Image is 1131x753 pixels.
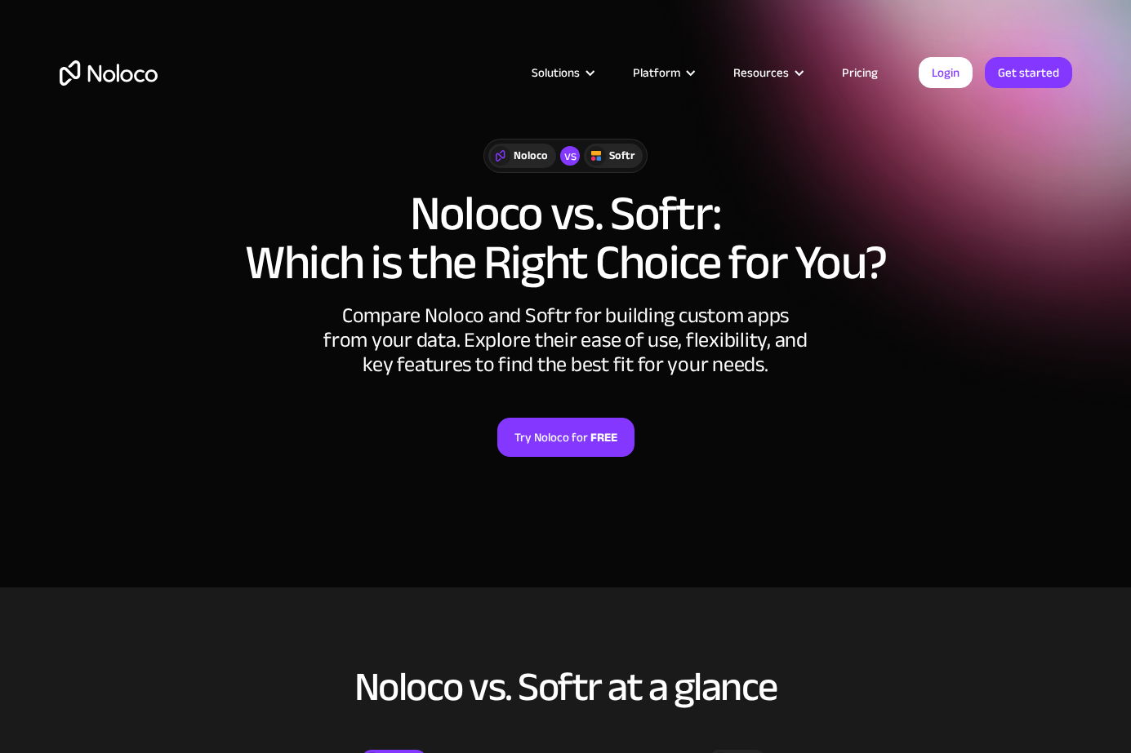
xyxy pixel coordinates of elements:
h2: Noloco vs. Softr at a glance [60,665,1072,709]
h1: Noloco vs. Softr: Which is the Right Choice for You? [60,189,1072,287]
div: Platform [612,62,713,83]
div: Noloco [514,147,548,165]
div: Resources [733,62,789,83]
a: Pricing [822,62,898,83]
a: Login [919,57,973,88]
div: Solutions [511,62,612,83]
div: vs [560,146,580,166]
a: Get started [985,57,1072,88]
a: Try Noloco forFREE [497,418,635,457]
a: home [60,60,158,86]
div: Platform [633,62,680,83]
div: Compare Noloco and Softr for building custom apps from your data. Explore their ease of use, flex... [321,303,811,377]
strong: FREE [590,427,617,448]
div: Resources [713,62,822,83]
div: Solutions [532,62,580,83]
div: Softr [609,147,635,165]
